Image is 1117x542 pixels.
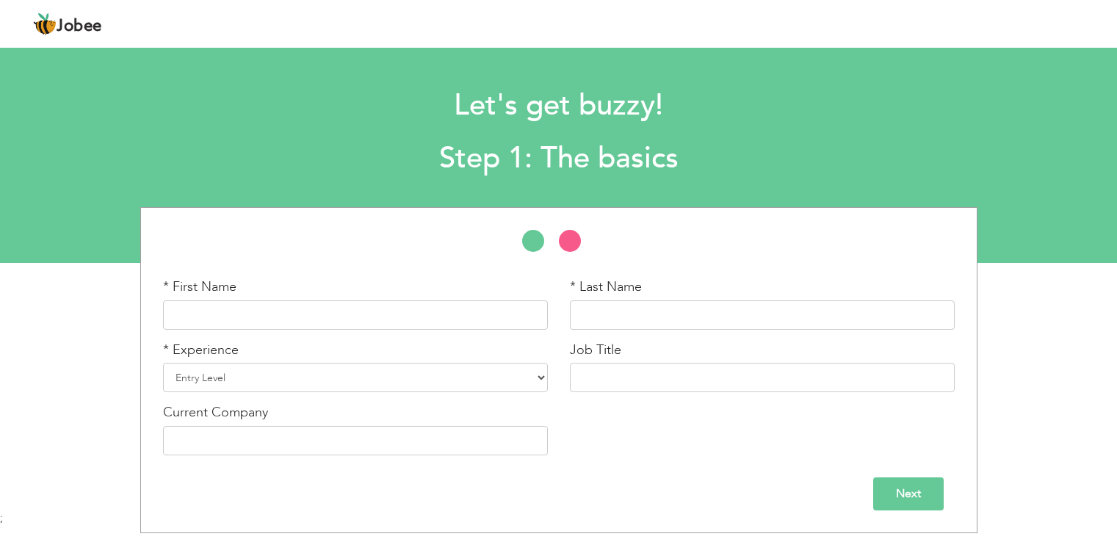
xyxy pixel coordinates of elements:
span: Jobee [57,18,102,35]
label: * Experience [163,341,239,360]
img: jobee.io [33,12,57,36]
h2: Step 1: The basics [151,140,966,178]
label: Job Title [570,341,621,360]
input: Next [873,477,944,510]
label: Current Company [163,403,268,422]
label: * Last Name [570,278,642,297]
label: * First Name [163,278,236,297]
h1: Let's get buzzy! [151,87,966,125]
